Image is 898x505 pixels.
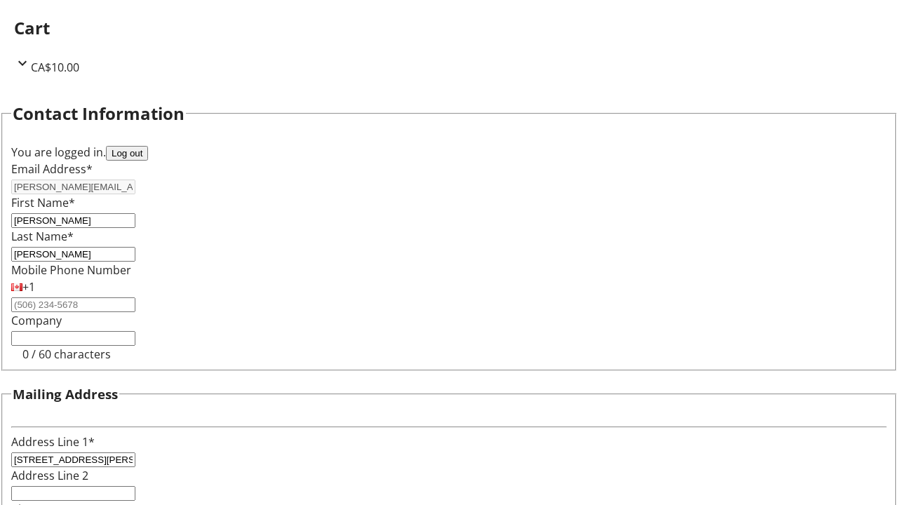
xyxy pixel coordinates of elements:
input: Address [11,452,135,467]
span: CA$10.00 [31,60,79,75]
h2: Contact Information [13,101,185,126]
h2: Cart [14,15,884,41]
label: Mobile Phone Number [11,262,131,278]
input: (506) 234-5678 [11,297,135,312]
label: Address Line 1* [11,434,95,450]
tr-character-limit: 0 / 60 characters [22,346,111,362]
button: Log out [106,146,148,161]
h3: Mailing Address [13,384,118,404]
label: Email Address* [11,161,93,177]
label: Address Line 2 [11,468,88,483]
label: First Name* [11,195,75,210]
label: Last Name* [11,229,74,244]
div: You are logged in. [11,144,887,161]
label: Company [11,313,62,328]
